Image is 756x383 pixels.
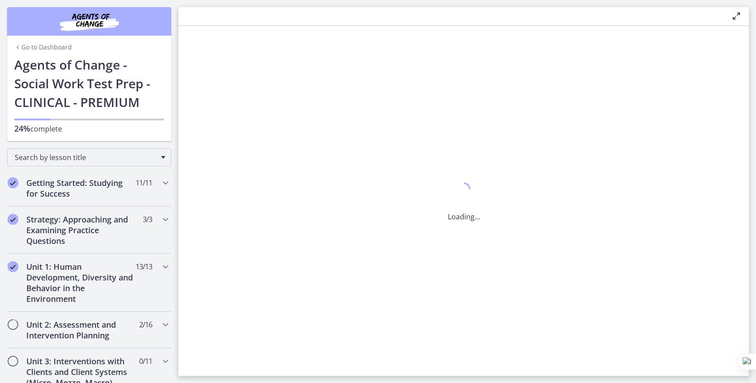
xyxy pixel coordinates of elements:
h2: Getting Started: Studying for Success [26,177,135,199]
i: Completed [8,177,18,188]
h1: Agents of Change - Social Work Test Prep - CLINICAL - PREMIUM [14,55,164,111]
span: Search by lesson title [15,152,157,162]
p: complete [14,123,164,134]
span: 0 / 11 [139,356,152,367]
span: 11 / 11 [136,177,152,188]
a: Go to Dashboard [14,43,72,52]
h2: Unit 2: Assessment and Intervention Planning [26,319,135,341]
div: 1 [448,180,480,201]
i: Completed [8,261,18,272]
h2: Strategy: Approaching and Examining Practice Questions [26,214,135,246]
img: Agents of Change [36,11,143,32]
div: Search by lesson title [7,148,171,166]
h2: Unit 1: Human Development, Diversity and Behavior in the Environment [26,261,135,304]
p: Loading... [448,211,480,222]
span: 2 / 16 [139,319,152,330]
span: 3 / 3 [143,214,152,225]
i: Completed [8,214,18,225]
span: 24% [14,123,30,134]
span: 13 / 13 [136,261,152,272]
